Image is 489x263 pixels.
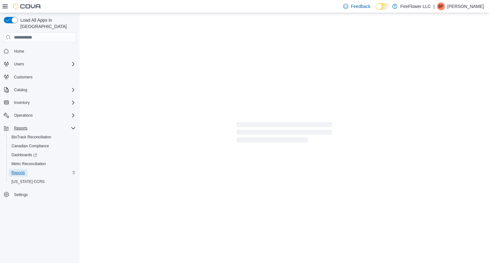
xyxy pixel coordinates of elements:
[11,47,76,55] span: Home
[1,124,78,133] button: Reports
[9,178,76,186] span: Washington CCRS
[9,160,48,168] a: Metrc Reconciliation
[437,3,445,10] div: Ben Franz
[400,3,431,10] p: FireFlower LLC
[1,111,78,120] button: Operations
[14,75,32,80] span: Customers
[11,152,37,157] span: Dashboards
[14,87,27,92] span: Catalog
[6,177,78,186] button: [US_STATE] CCRS
[14,192,28,197] span: Settings
[11,60,26,68] button: Users
[11,124,30,132] button: Reports
[9,133,54,141] a: BioTrack Reconciliation
[14,126,27,131] span: Reports
[1,46,78,55] button: Home
[18,17,76,30] span: Load All Apps in [GEOGRAPHIC_DATA]
[6,150,78,159] a: Dashboards
[447,3,484,10] p: [PERSON_NAME]
[11,161,46,166] span: Metrc Reconciliation
[14,100,30,105] span: Inventory
[9,133,76,141] span: BioTrack Reconciliation
[14,113,33,118] span: Operations
[11,47,27,55] a: Home
[11,73,76,81] span: Customers
[11,179,45,184] span: [US_STATE] CCRS
[14,62,24,67] span: Users
[9,151,39,159] a: Dashboards
[438,3,443,10] span: BF
[11,99,76,106] span: Inventory
[1,60,78,69] button: Users
[13,3,41,10] img: Cova
[11,112,35,119] button: Operations
[11,124,76,132] span: Reports
[1,72,78,82] button: Customers
[14,49,24,54] span: Home
[9,142,52,150] a: Canadian Compliance
[9,142,76,150] span: Canadian Compliance
[4,44,76,216] nav: Complex example
[6,159,78,168] button: Metrc Reconciliation
[11,86,30,94] button: Catalog
[351,3,370,10] span: Feedback
[433,3,435,10] p: |
[11,112,76,119] span: Operations
[11,191,30,199] a: Settings
[9,178,47,186] a: [US_STATE] CCRS
[237,123,332,144] span: Loading
[11,99,32,106] button: Inventory
[9,151,76,159] span: Dashboards
[9,169,27,177] a: Reports
[6,168,78,177] button: Reports
[11,135,51,140] span: BioTrack Reconciliation
[9,169,76,177] span: Reports
[11,191,76,199] span: Settings
[1,85,78,94] button: Catalog
[11,73,35,81] a: Customers
[1,190,78,199] button: Settings
[1,98,78,107] button: Inventory
[9,160,76,168] span: Metrc Reconciliation
[11,170,25,175] span: Reports
[11,60,76,68] span: Users
[6,133,78,142] button: BioTrack Reconciliation
[6,142,78,150] button: Canadian Compliance
[11,143,49,149] span: Canadian Compliance
[376,3,389,10] input: Dark Mode
[11,86,76,94] span: Catalog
